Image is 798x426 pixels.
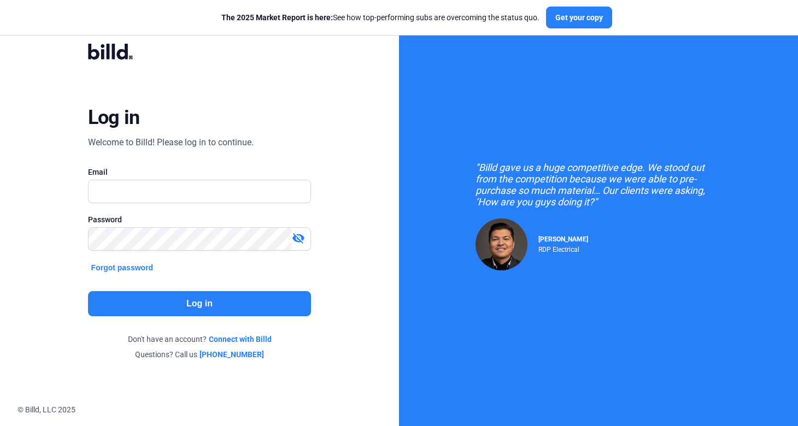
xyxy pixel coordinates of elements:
[546,7,612,28] button: Get your copy
[209,334,272,345] a: Connect with Billd
[88,291,312,316] button: Log in
[476,218,527,270] img: Raul Pacheco
[88,105,140,129] div: Log in
[88,167,312,177] div: Email
[221,12,539,23] div: See how top-performing subs are overcoming the status quo.
[88,349,312,360] div: Questions? Call us
[199,349,264,360] a: [PHONE_NUMBER]
[292,232,305,245] mat-icon: visibility_off
[88,136,254,149] div: Welcome to Billd! Please log in to continue.
[538,243,588,253] div: RDP Electrical
[88,334,312,345] div: Don't have an account?
[88,214,312,225] div: Password
[221,13,333,22] span: The 2025 Market Report is here:
[476,162,721,208] div: "Billd gave us a huge competitive edge. We stood out from the competition because we were able to...
[88,262,157,274] button: Forgot password
[538,235,588,243] span: [PERSON_NAME]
